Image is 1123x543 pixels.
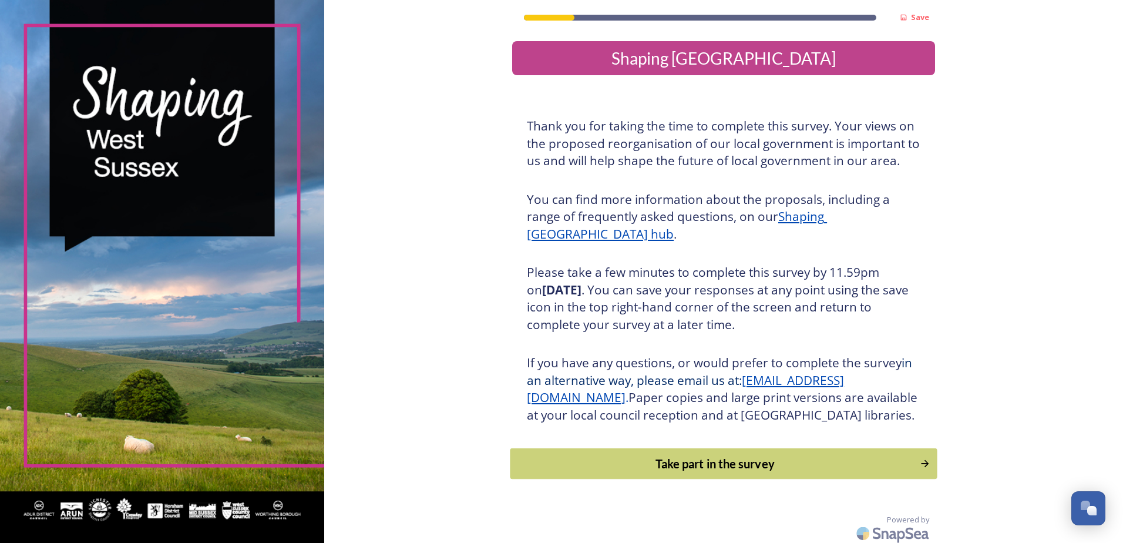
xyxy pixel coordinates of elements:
strong: Save [911,12,929,22]
div: Shaping [GEOGRAPHIC_DATA] [517,46,930,71]
span: Powered by [887,514,929,525]
h3: You can find more information about the proposals, including a range of frequently asked question... [527,191,920,243]
button: Continue [510,448,937,480]
a: [EMAIL_ADDRESS][DOMAIN_NAME] [527,372,844,406]
h3: If you have any questions, or would prefer to complete the survey Paper copies and large print ve... [527,354,920,424]
h3: Please take a few minutes to complete this survey by 11.59pm on . You can save your responses at ... [527,264,920,333]
a: Shaping [GEOGRAPHIC_DATA] hub [527,208,827,242]
button: Open Chat [1071,491,1105,525]
span: in an alternative way, please email us at: [527,354,915,388]
span: . [626,389,628,405]
div: Take part in the survey [517,455,914,472]
strong: [DATE] [542,281,581,298]
h3: Thank you for taking the time to complete this survey. Your views on the proposed reorganisation ... [527,118,920,170]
